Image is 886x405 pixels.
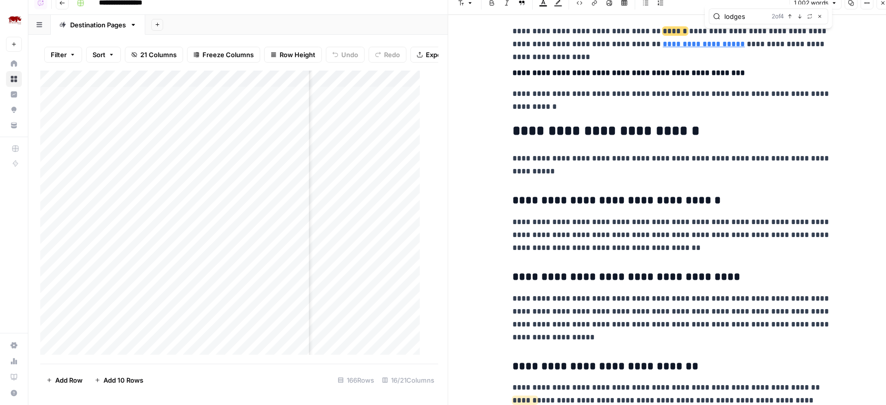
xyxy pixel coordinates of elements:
[6,8,22,33] button: Workspace: Rhino Africa
[187,47,260,63] button: Freeze Columns
[44,47,82,63] button: Filter
[6,71,22,87] a: Browse
[6,86,22,102] a: Insights
[6,56,22,72] a: Home
[6,117,22,133] a: Your Data
[724,11,768,21] input: Search
[280,50,315,60] span: Row Height
[89,372,149,388] button: Add 10 Rows
[326,47,365,63] button: Undo
[334,372,378,388] div: 166 Rows
[40,372,89,388] button: Add Row
[86,47,121,63] button: Sort
[51,50,67,60] span: Filter
[125,47,183,63] button: 21 Columns
[378,372,438,388] div: 16/21 Columns
[140,50,177,60] span: 21 Columns
[202,50,254,60] span: Freeze Columns
[70,20,126,30] div: Destination Pages
[772,12,784,21] span: 2 of 4
[369,47,406,63] button: Redo
[384,50,400,60] span: Redo
[410,47,468,63] button: Export CSV
[51,15,145,35] a: Destination Pages
[341,50,358,60] span: Undo
[426,50,461,60] span: Export CSV
[6,102,22,118] a: Opportunities
[6,369,22,385] a: Learning Hub
[93,50,105,60] span: Sort
[55,375,83,385] span: Add Row
[103,375,143,385] span: Add 10 Rows
[6,385,22,401] button: Help + Support
[264,47,322,63] button: Row Height
[6,353,22,369] a: Usage
[6,337,22,353] a: Settings
[6,11,24,29] img: Rhino Africa Logo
